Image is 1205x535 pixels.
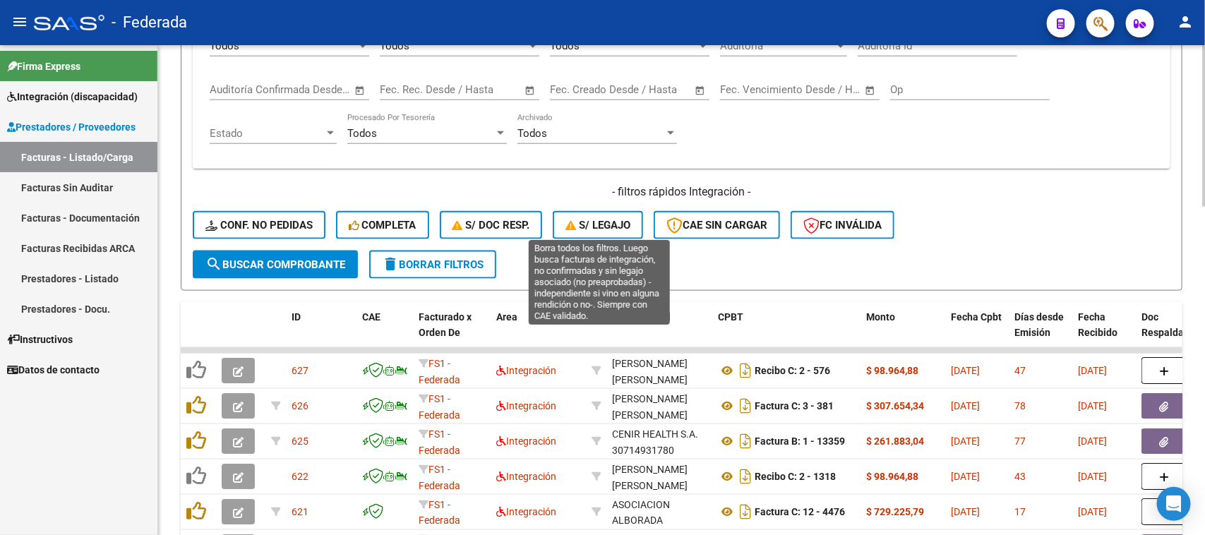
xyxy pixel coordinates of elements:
span: 621 [292,506,308,517]
input: Start date [210,83,256,96]
div: 30714931780 [612,426,707,456]
span: [DATE] [1078,400,1107,411]
datatable-header-cell: Fecha Cpbt [945,302,1009,364]
button: S/ legajo [553,211,643,239]
input: End date [438,83,507,96]
span: 78 [1014,400,1026,411]
span: [DATE] [1078,471,1107,482]
button: S/ Doc Resp. [440,211,543,239]
span: Area [496,311,517,323]
strong: $ 98.964,88 [866,365,918,376]
span: 17 [1014,506,1026,517]
span: Conf. no pedidas [205,219,313,232]
button: Conf. no pedidas [193,211,325,239]
span: Buscar Comprobante [205,258,345,271]
span: CAE [362,311,380,323]
button: Completa [336,211,429,239]
span: Auditoría [720,40,834,52]
span: 625 [292,435,308,447]
i: Descargar documento [736,430,755,452]
span: 627 [292,365,308,376]
span: [DATE] [1078,365,1107,376]
strong: Recibo C: 2 - 1318 [755,471,836,482]
span: Integración (discapacidad) [7,89,138,104]
span: Días desde Emisión [1014,311,1064,339]
span: S/ Doc Resp. [452,219,530,232]
mat-icon: menu [11,13,28,30]
i: Descargar documento [736,500,755,523]
span: CAE SIN CARGAR [666,219,767,232]
span: 626 [292,400,308,411]
div: [PERSON_NAME] [PERSON_NAME] [612,462,707,494]
input: Start date [720,83,766,96]
datatable-header-cell: Monto [861,302,945,364]
span: FC Inválida [803,219,882,232]
div: Open Intercom Messenger [1157,487,1191,521]
div: 27261815422 [612,391,707,421]
span: FS1 - Federada [419,499,460,527]
span: S/ legajo [565,219,630,232]
div: CENIR HEALTH S.A. [612,426,698,443]
span: [DATE] [1078,435,1107,447]
span: [DATE] [1078,506,1107,517]
input: End date [609,83,677,96]
datatable-header-cell: Area [491,302,586,364]
span: Todos [550,40,580,52]
span: Estado [210,127,324,140]
strong: $ 729.225,79 [866,506,924,517]
i: Descargar documento [736,465,755,488]
div: ASOCIACION ALBORADA [612,497,707,529]
i: Descargar documento [736,395,755,417]
span: Firma Express [7,59,80,74]
span: Integración [496,400,556,411]
span: [DATE] [951,400,980,411]
i: Descargar documento [736,359,755,382]
span: Todos [210,40,239,52]
span: Borrar Filtros [382,258,484,271]
strong: $ 307.654,34 [866,400,924,411]
span: CPBT [718,311,743,323]
span: 43 [1014,471,1026,482]
datatable-header-cell: CPBT [712,302,861,364]
datatable-header-cell: Fecha Recibido [1072,302,1136,364]
button: Borrar Filtros [369,251,496,279]
button: FC Inválida [791,211,894,239]
mat-icon: search [205,256,222,272]
input: End date [268,83,337,96]
datatable-header-cell: Facturado x Orden De [413,302,491,364]
div: [PERSON_NAME] [PERSON_NAME] [612,356,707,388]
span: Facturado x Orden De [419,311,472,339]
span: [DATE] [951,506,980,517]
span: 47 [1014,365,1026,376]
datatable-header-cell: CAE [356,302,413,364]
span: Todos [517,127,547,140]
button: Open calendar [693,83,709,99]
span: FS1 - Federada [419,358,460,385]
datatable-header-cell: Razón Social [606,302,712,364]
span: FS1 - Federada [419,464,460,491]
mat-icon: person [1177,13,1194,30]
datatable-header-cell: ID [286,302,356,364]
span: FS1 - Federada [419,428,460,456]
button: CAE SIN CARGAR [654,211,780,239]
span: [DATE] [951,365,980,376]
span: Datos de contacto [7,362,100,378]
strong: Factura C: 3 - 381 [755,400,834,411]
input: End date [779,83,847,96]
mat-icon: delete [382,256,399,272]
span: [DATE] [951,471,980,482]
span: Integración [496,506,556,517]
strong: Recibo C: 2 - 576 [755,365,830,376]
div: 23232249064 [612,356,707,385]
span: Razón Social [612,311,671,323]
span: Monto [866,311,895,323]
span: [DATE] [951,435,980,447]
span: Fecha Cpbt [951,311,1002,323]
h4: - filtros rápidos Integración - [193,184,1170,200]
strong: Factura B: 1 - 13359 [755,435,845,447]
span: 77 [1014,435,1026,447]
button: Buscar Comprobante [193,251,358,279]
span: Integración [496,471,556,482]
strong: $ 98.964,88 [866,471,918,482]
span: Integración [496,365,556,376]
